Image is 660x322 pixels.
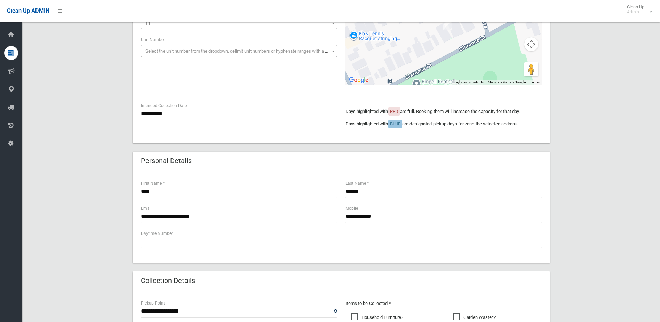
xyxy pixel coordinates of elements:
span: BLUE [390,121,400,127]
button: Keyboard shortcuts [454,80,484,85]
img: Google [347,76,370,85]
span: Select the unit number from the dropdown, delimit unit numbers or hyphenate ranges with a comma [145,48,340,54]
span: 11 [141,17,337,29]
span: Clean Up [623,4,651,15]
span: RED [390,109,398,114]
p: Days highlighted with are full. Booking them will increase the capacity for that day. [345,107,542,116]
span: Map data ©2025 Google [488,80,526,84]
header: Personal Details [133,154,200,168]
p: Days highlighted with are designated pickup days for zone the selected address. [345,120,542,128]
button: Drag Pegman onto the map to open Street View [524,62,538,76]
button: Map camera controls [524,37,538,51]
small: Admin [627,9,644,15]
header: Collection Details [133,274,204,287]
a: Terms (opens in new tab) [530,80,540,84]
span: 11 [145,21,150,26]
span: 11 [143,18,335,28]
p: Items to be Collected * [345,299,542,308]
span: Clean Up ADMIN [7,8,49,14]
a: Open this area in Google Maps (opens a new window) [347,76,370,85]
div: 11 Clarence Street, BELFIELD NSW 2191 [440,15,454,33]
